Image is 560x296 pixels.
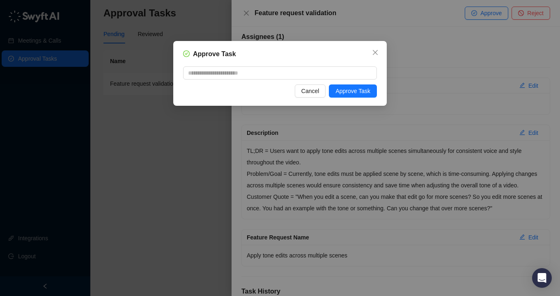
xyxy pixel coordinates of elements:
div: Open Intercom Messenger [532,268,552,288]
h5: Approve Task [193,49,236,59]
button: Approve Task [329,84,377,98]
span: check-circle [183,50,190,57]
button: Close [369,46,382,59]
span: close [372,49,379,56]
span: Approve Task [335,87,370,96]
span: Cancel [301,87,319,96]
button: Cancel [295,84,326,98]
